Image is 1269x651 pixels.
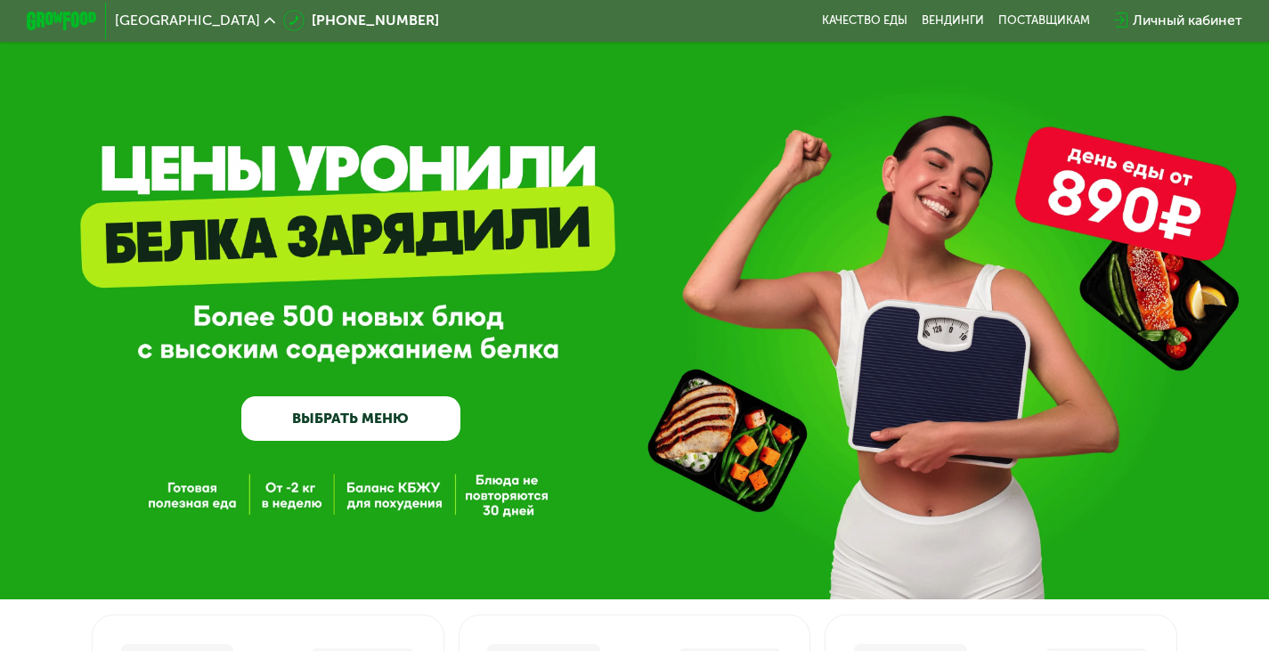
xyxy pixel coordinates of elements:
a: Качество еды [822,13,907,28]
a: ВЫБРАТЬ МЕНЮ [241,396,460,440]
div: Личный кабинет [1133,10,1242,31]
div: поставщикам [998,13,1090,28]
a: [PHONE_NUMBER] [283,10,439,31]
span: [GEOGRAPHIC_DATA] [115,13,260,28]
a: Вендинги [922,13,984,28]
